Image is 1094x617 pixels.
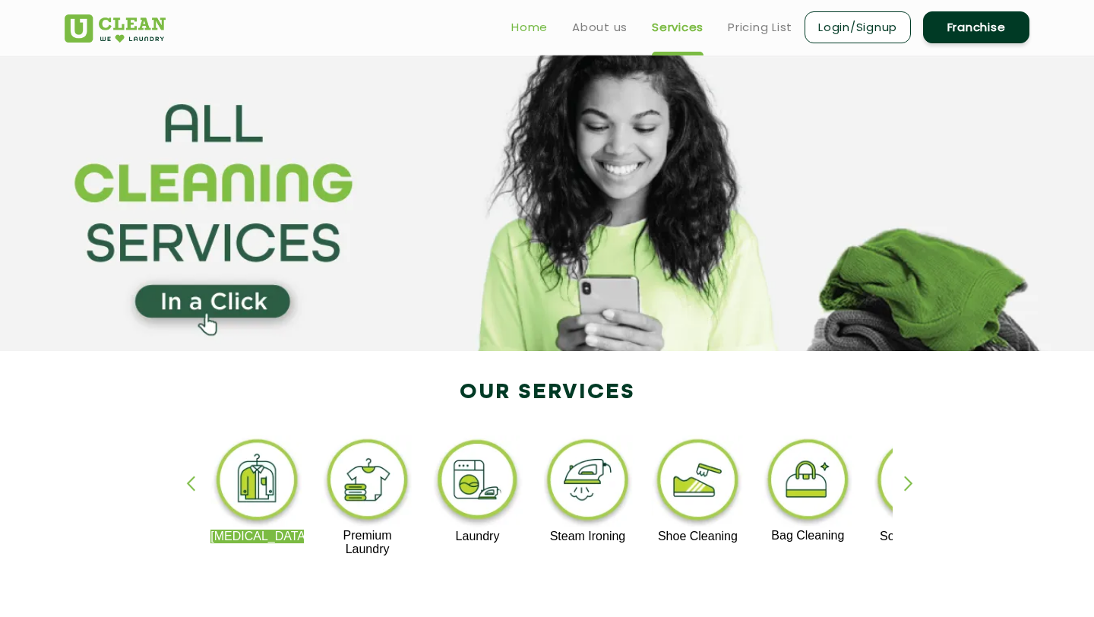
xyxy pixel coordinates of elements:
img: UClean Laundry and Dry Cleaning [65,14,166,43]
img: steam_ironing_11zon.webp [541,435,634,530]
p: Shoe Cleaning [651,530,745,543]
a: About us [572,18,628,36]
a: Services [652,18,704,36]
a: Home [511,18,548,36]
img: shoe_cleaning_11zon.webp [651,435,745,530]
img: premium_laundry_cleaning_11zon.webp [321,435,414,529]
p: Steam Ironing [541,530,634,543]
p: [MEDICAL_DATA] [210,530,304,543]
a: Franchise [923,11,1029,43]
p: Laundry [431,530,524,543]
a: Login/Signup [805,11,911,43]
a: Pricing List [728,18,792,36]
p: Sofa Cleaning [871,530,965,543]
img: sofa_cleaning_11zon.webp [871,435,965,530]
p: Premium Laundry [321,529,414,556]
img: dry_cleaning_11zon.webp [210,435,304,530]
img: laundry_cleaning_11zon.webp [431,435,524,530]
p: Bag Cleaning [761,529,855,543]
img: bag_cleaning_11zon.webp [761,435,855,529]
